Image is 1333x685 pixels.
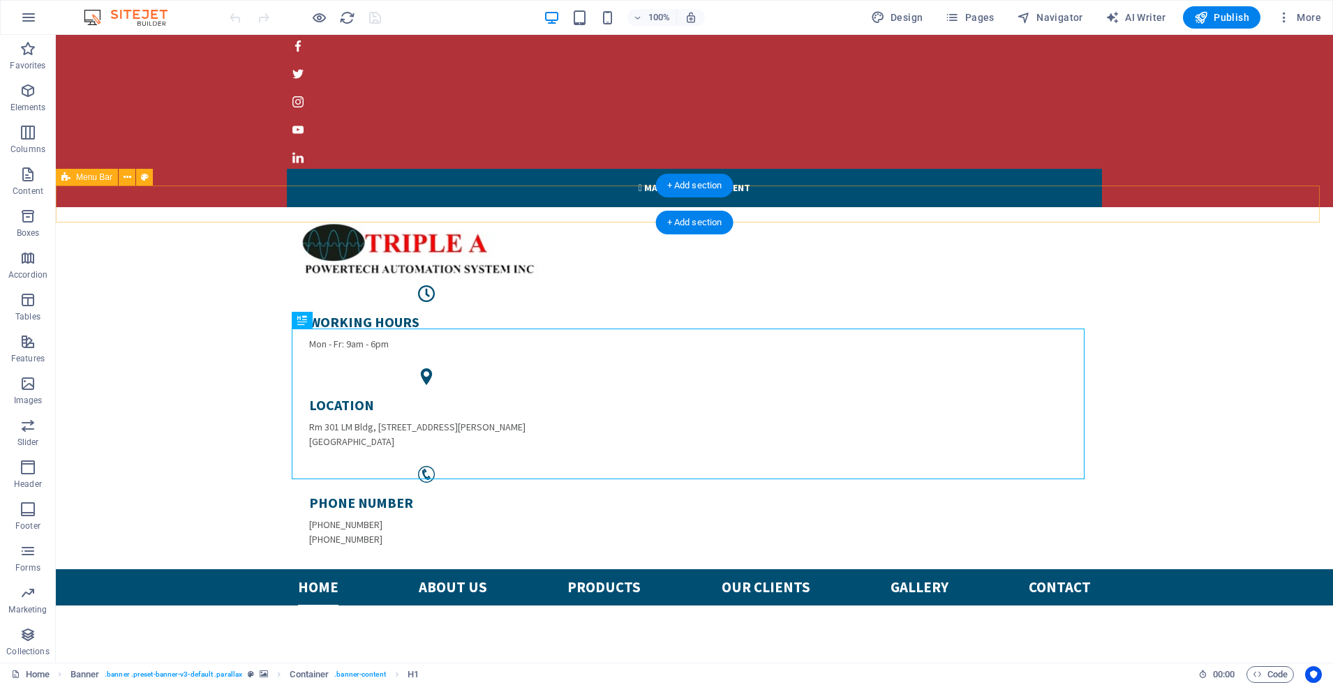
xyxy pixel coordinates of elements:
[8,604,47,615] p: Marketing
[76,173,112,181] span: Menu Bar
[1183,6,1260,29] button: Publish
[656,174,733,197] div: + Add section
[1100,6,1172,29] button: AI Writer
[290,666,329,683] span: Click to select. Double-click to edit
[6,646,49,657] p: Collections
[865,6,929,29] div: Design (Ctrl+Alt+Y)
[945,10,994,24] span: Pages
[311,9,327,26] button: Click here to leave preview mode and continue editing
[10,144,45,155] p: Columns
[871,10,923,24] span: Design
[80,9,185,26] img: Editor Logo
[10,60,45,71] p: Favorites
[11,666,50,683] a: Click to cancel selection. Double-click to open Pages
[15,562,40,573] p: Forms
[583,146,586,159] i: 
[14,479,42,490] p: Header
[1017,10,1083,24] span: Navigator
[1105,10,1166,24] span: AI Writer
[10,102,46,113] p: Elements
[70,666,100,683] span: Click to select. Double-click to edit
[656,211,733,234] div: + Add section
[627,9,677,26] button: 100%
[338,9,355,26] button: reload
[685,11,697,24] i: On resize automatically adjust zoom level to fit chosen device.
[648,9,671,26] h6: 100%
[15,520,40,532] p: Footer
[408,666,419,683] span: Click to select. Double-click to edit
[17,437,39,448] p: Slider
[11,353,45,364] p: Features
[1305,666,1322,683] button: Usercentrics
[1198,666,1235,683] h6: Session time
[70,666,419,683] nav: breadcrumb
[1272,6,1327,29] button: More
[939,6,999,29] button: Pages
[248,670,254,678] i: This element is a customizable preset
[1246,666,1294,683] button: Code
[8,269,47,280] p: Accordion
[865,6,929,29] button: Design
[1253,666,1288,683] span: Code
[105,666,242,683] span: . banner .preset-banner-v3-default .parallax
[1213,666,1235,683] span: 00 00
[15,311,40,322] p: Tables
[13,186,43,197] p: Content
[1223,669,1225,679] span: :
[334,666,385,683] span: . banner-content
[1011,6,1089,29] button: Navigator
[14,395,43,406] p: Images
[17,227,40,239] p: Boxes
[260,670,268,678] i: This element contains a background
[1194,10,1249,24] span: Publish
[1277,10,1321,24] span: More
